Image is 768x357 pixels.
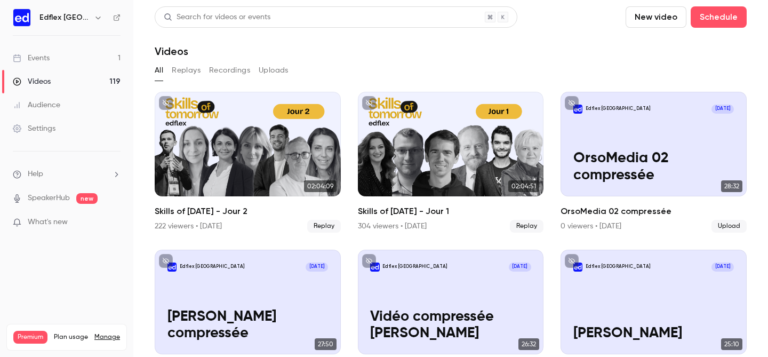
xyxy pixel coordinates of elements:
span: [DATE] [306,263,328,272]
section: Videos [155,6,747,351]
button: unpublished [565,96,579,110]
div: Videos [13,76,51,87]
span: 02:04:09 [304,180,337,192]
span: [DATE] [509,263,531,272]
li: Skills of Tomorrow - Jour 2 [155,92,341,233]
div: Events [13,53,50,64]
p: OrsoMedia 02 compressée [573,150,734,184]
p: Edflex [GEOGRAPHIC_DATA] [586,106,650,112]
p: Vidéo compressée [PERSON_NAME] [370,308,531,342]
button: Replays [172,62,201,79]
button: unpublished [362,254,376,268]
div: Audience [13,100,60,110]
span: 27:50 [315,338,337,350]
span: What's new [28,217,68,228]
span: Premium [13,331,47,344]
p: Edflex [GEOGRAPHIC_DATA] [586,264,650,270]
span: [DATE] [711,105,734,114]
h2: OrsoMedia 02 compressée [561,205,747,218]
button: All [155,62,163,79]
p: Edflex [GEOGRAPHIC_DATA] [180,264,244,270]
a: 02:04:51Skills of [DATE] - Jour 1304 viewers • [DATE]Replay [358,92,544,233]
div: 304 viewers • [DATE] [358,221,427,232]
span: new [76,193,98,204]
div: Settings [13,123,55,134]
li: Skills of Tomorrow - Jour 1 [358,92,544,233]
button: Schedule [691,6,747,28]
a: 02:04:09Skills of [DATE] - Jour 2222 viewers • [DATE]Replay [155,92,341,233]
li: OrsoMedia 02 compressée [561,92,747,233]
span: Replay [307,220,341,233]
h2: Skills of [DATE] - Jour 1 [358,205,544,218]
div: 222 viewers • [DATE] [155,221,222,232]
img: Edflex France [13,9,30,26]
button: Recordings [209,62,250,79]
span: 26:32 [518,338,539,350]
div: Search for videos or events [164,12,270,23]
button: unpublished [565,254,579,268]
span: 28:32 [721,180,742,192]
span: 25:10 [721,338,742,350]
div: 0 viewers • [DATE] [561,221,621,232]
button: New video [626,6,686,28]
span: Replay [510,220,543,233]
h2: Skills of [DATE] - Jour 2 [155,205,341,218]
span: [DATE] [711,263,734,272]
h6: Edflex [GEOGRAPHIC_DATA] [39,12,90,23]
p: [PERSON_NAME] compressée [167,308,329,342]
button: Uploads [259,62,289,79]
span: 02:04:51 [508,180,539,192]
a: SpeakerHub [28,193,70,204]
p: [PERSON_NAME] [573,325,734,342]
span: Plan usage [54,333,88,342]
button: unpublished [362,96,376,110]
span: Upload [711,220,747,233]
h1: Videos [155,45,188,58]
a: Manage [94,333,120,342]
span: Help [28,169,43,180]
button: unpublished [159,254,173,268]
li: help-dropdown-opener [13,169,121,180]
button: unpublished [159,96,173,110]
a: OrsoMedia 02 compresséeEdflex [GEOGRAPHIC_DATA][DATE]OrsoMedia 02 compressée28:32OrsoMedia 02 c... [561,92,747,233]
p: Edflex [GEOGRAPHIC_DATA] [382,264,447,270]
